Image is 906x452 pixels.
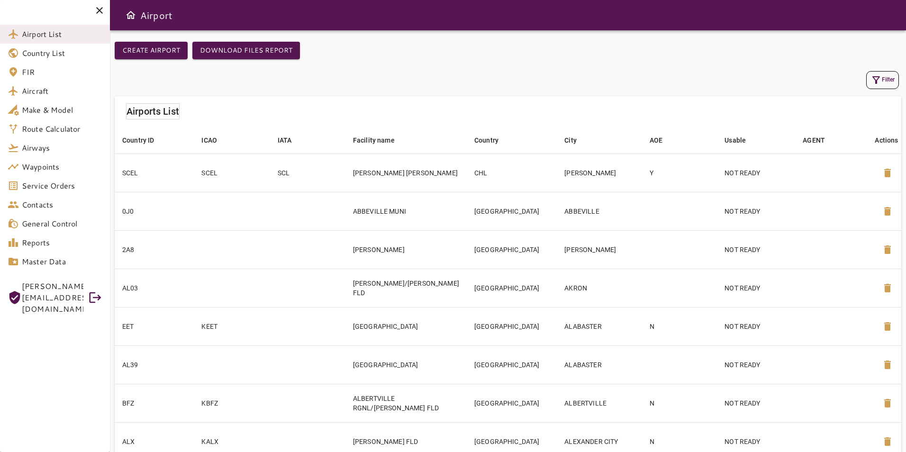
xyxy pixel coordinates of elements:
[22,218,102,229] span: General Control
[467,384,557,422] td: [GEOGRAPHIC_DATA]
[345,384,467,422] td: ALBERTVILLE RGNL/[PERSON_NAME] FLD
[467,345,557,384] td: [GEOGRAPHIC_DATA]
[467,269,557,307] td: [GEOGRAPHIC_DATA]
[115,307,194,345] td: EET
[642,307,717,345] td: N
[725,283,788,293] p: NOT READY
[557,154,642,192] td: [PERSON_NAME]
[725,322,788,331] p: NOT READY
[121,6,140,25] button: Open drawer
[345,307,467,345] td: [GEOGRAPHIC_DATA]
[278,135,292,146] div: IATA
[22,123,102,135] span: Route Calculator
[192,42,300,59] button: Download Files Report
[882,321,893,332] span: delete
[725,398,788,408] p: NOT READY
[557,384,642,422] td: ALBERTVILLE
[345,230,467,269] td: [PERSON_NAME]
[725,207,788,216] p: NOT READY
[725,135,746,146] div: Usable
[345,345,467,384] td: [GEOGRAPHIC_DATA]
[725,135,758,146] span: Usable
[345,192,467,230] td: ABBEVILLE MUNI
[725,437,788,446] p: NOT READY
[642,154,717,192] td: Y
[557,345,642,384] td: ALABASTER
[650,135,662,146] div: AOE
[22,142,102,154] span: Airways
[270,154,345,192] td: SCL
[876,315,899,338] button: Delete Airport
[467,192,557,230] td: [GEOGRAPHIC_DATA]
[882,359,893,371] span: delete
[22,237,102,248] span: Reports
[22,280,83,315] span: [PERSON_NAME][EMAIL_ADDRESS][DOMAIN_NAME]
[194,384,270,422] td: KBFZ
[115,384,194,422] td: BFZ
[22,104,102,116] span: Make & Model
[22,28,102,40] span: Airport List
[127,104,179,119] h6: Airports List
[564,135,589,146] span: City
[115,230,194,269] td: 2A8
[882,244,893,255] span: delete
[122,135,167,146] span: Country ID
[115,42,188,59] button: Create airport
[876,200,899,223] button: Delete Airport
[345,154,467,192] td: [PERSON_NAME] [PERSON_NAME]
[866,71,899,89] button: Filter
[725,360,788,370] p: NOT READY
[22,85,102,97] span: Aircraft
[650,135,675,146] span: AOE
[876,277,899,299] button: Delete Airport
[22,180,102,191] span: Service Orders
[22,161,102,172] span: Waypoints
[474,135,498,146] div: Country
[882,206,893,217] span: delete
[557,192,642,230] td: ABBEVILLE
[474,135,511,146] span: Country
[876,392,899,415] button: Delete Airport
[557,307,642,345] td: ALABASTER
[725,245,788,254] p: NOT READY
[22,256,102,267] span: Master Data
[467,307,557,345] td: [GEOGRAPHIC_DATA]
[353,135,395,146] div: Facility name
[115,192,194,230] td: 0J0
[557,230,642,269] td: [PERSON_NAME]
[122,135,154,146] div: Country ID
[876,162,899,184] button: Delete Airport
[725,168,788,178] p: NOT READY
[557,269,642,307] td: AKRON
[115,345,194,384] td: AL39
[194,154,270,192] td: SCEL
[882,167,893,179] span: delete
[876,238,899,261] button: Delete Airport
[876,353,899,376] button: Delete Airport
[345,269,467,307] td: [PERSON_NAME]/[PERSON_NAME] FLD
[22,66,102,78] span: FIR
[201,135,217,146] div: ICAO
[194,307,270,345] td: KEET
[353,135,407,146] span: Facility name
[115,154,194,192] td: SCEL
[803,135,825,146] div: AGENT
[642,384,717,422] td: N
[803,135,837,146] span: AGENT
[564,135,577,146] div: City
[882,436,893,447] span: delete
[201,135,229,146] span: ICAO
[278,135,304,146] span: IATA
[22,199,102,210] span: Contacts
[467,154,557,192] td: CHL
[882,282,893,294] span: delete
[140,8,172,23] h6: Airport
[115,269,194,307] td: AL03
[467,230,557,269] td: [GEOGRAPHIC_DATA]
[22,47,102,59] span: Country List
[882,398,893,409] span: delete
